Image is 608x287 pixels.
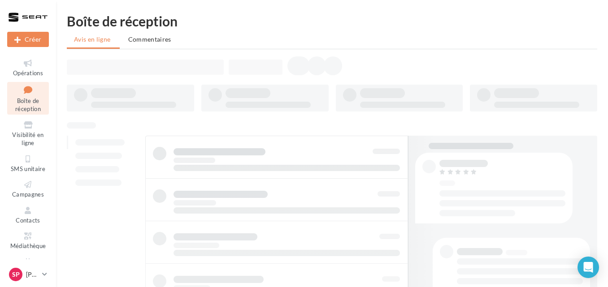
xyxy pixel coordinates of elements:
[67,14,597,28] div: Boîte de réception
[7,178,49,200] a: Campagnes
[7,266,49,283] a: Sp [PERSON_NAME]
[16,217,40,224] span: Contacts
[12,131,43,147] span: Visibilité en ligne
[7,82,49,115] a: Boîte de réception
[11,165,45,172] span: SMS unitaire
[15,97,41,113] span: Boîte de réception
[7,152,49,174] a: SMS unitaire
[26,270,39,279] p: [PERSON_NAME]
[12,270,20,279] span: Sp
[7,255,49,277] a: Calendrier
[7,56,49,78] a: Opérations
[7,204,49,226] a: Contacts
[10,242,46,249] span: Médiathèque
[128,35,171,43] span: Commentaires
[7,229,49,251] a: Médiathèque
[7,118,49,149] a: Visibilité en ligne
[578,257,599,278] div: Open Intercom Messenger
[13,69,43,77] span: Opérations
[7,32,49,47] div: Nouvelle campagne
[12,191,44,198] span: Campagnes
[7,32,49,47] button: Créer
